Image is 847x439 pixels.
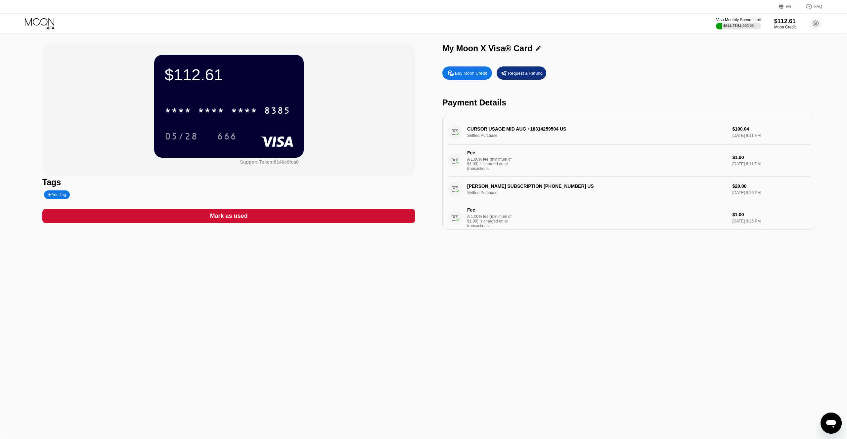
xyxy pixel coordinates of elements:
[48,192,66,197] div: Add Tag
[723,24,754,28] div: $644.27 / $4,000.00
[42,209,415,223] div: Mark as used
[732,155,810,160] div: $1.00
[442,66,492,80] div: Buy Moon Credit
[774,25,796,29] div: Moon Credit
[774,18,796,29] div: $112.61Moon Credit
[240,159,298,165] div: Support Token: 8146c6fca0
[732,212,810,217] div: $1.00
[442,98,815,107] div: Payment Details
[467,214,517,228] div: A 1.00% fee (minimum of $1.00) is charged on all transactions
[467,157,517,171] div: A 1.00% fee (minimum of $1.00) is charged on all transactions
[42,178,415,187] div: Tags
[44,190,70,199] div: Add Tag
[821,413,842,434] iframe: Кнопка запуска окна обмена сообщениями
[217,132,237,142] div: 666
[210,212,247,220] div: Mark as used
[212,128,242,144] div: 666
[786,4,791,9] div: EN
[814,4,822,9] div: FAQ
[467,150,513,155] div: Fee
[716,18,761,22] div: Visa Monthly Spend Limit
[779,3,799,10] div: EN
[448,145,810,177] div: FeeA 1.00% fee (minimum of $1.00) is charged on all transactions$1.00[DATE] 8:11 PM
[442,44,532,53] div: My Moon X Visa® Card
[455,70,487,76] div: Buy Moon Credit
[165,65,293,84] div: $112.61
[508,70,543,76] div: Request a Refund
[774,18,796,25] div: $112.61
[497,66,546,80] div: Request a Refund
[264,106,290,117] div: 8385
[160,128,203,144] div: 05/28
[732,219,810,223] div: [DATE] 9:26 PM
[799,3,822,10] div: FAQ
[467,207,513,213] div: Fee
[165,132,198,142] div: 05/28
[732,162,810,166] div: [DATE] 8:11 PM
[448,202,810,234] div: FeeA 1.00% fee (minimum of $1.00) is charged on all transactions$1.00[DATE] 9:26 PM
[716,18,761,29] div: Visa Monthly Spend Limit$644.27/$4,000.00
[240,159,298,165] div: Support Token:8146c6fca0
